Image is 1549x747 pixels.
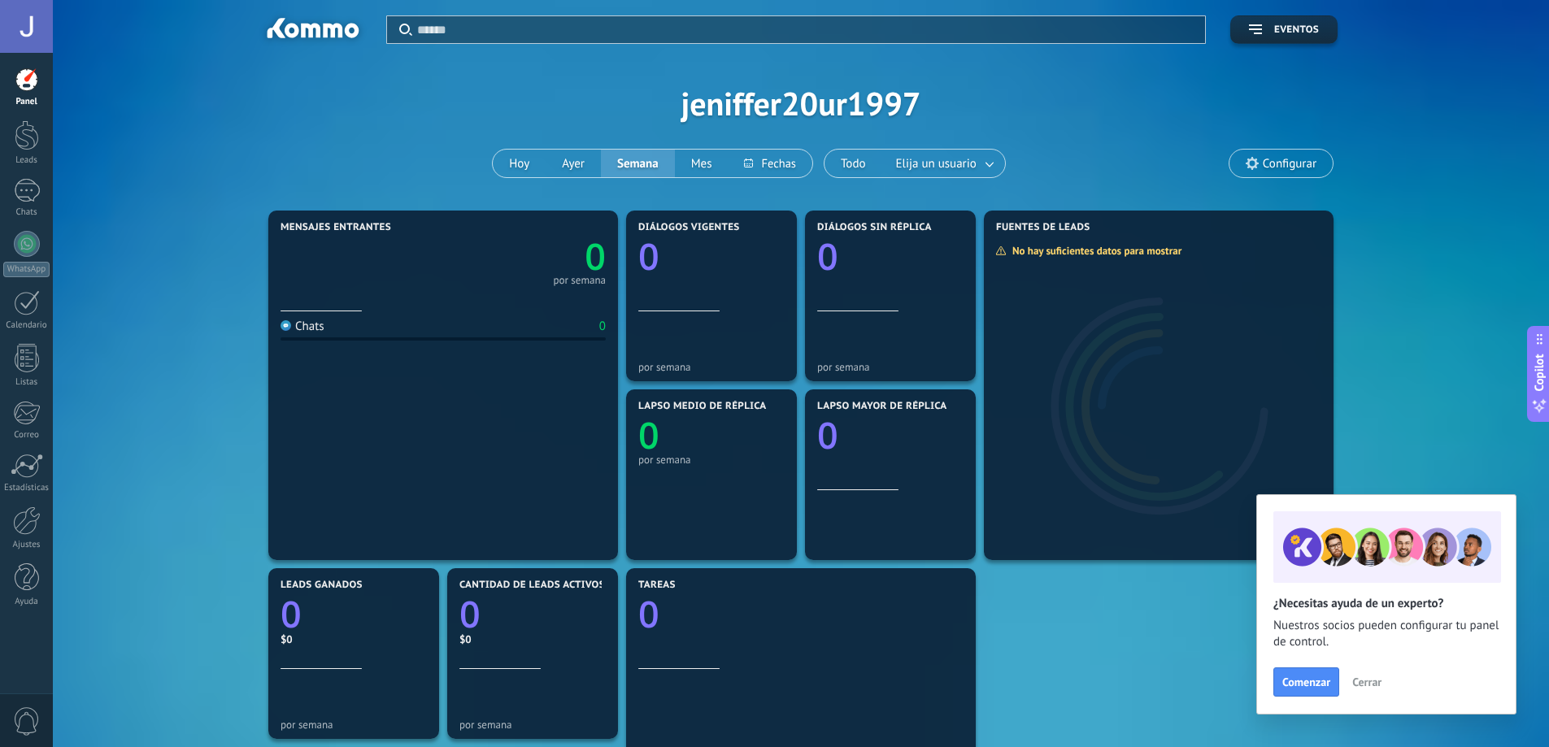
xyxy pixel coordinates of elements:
[281,580,363,591] span: Leads ganados
[546,150,601,177] button: Ayer
[675,150,729,177] button: Mes
[281,222,391,233] span: Mensajes entrantes
[817,361,964,373] div: por semana
[553,276,606,284] div: por semana
[281,319,324,334] div: Chats
[995,244,1193,258] div: No hay suficientes datos para mostrar
[443,232,606,281] a: 0
[638,232,659,281] text: 0
[601,150,675,177] button: Semana
[1230,15,1338,44] button: Eventos
[281,320,291,331] img: Chats
[638,222,740,233] span: Diálogos vigentes
[728,150,811,177] button: Fechas
[1273,596,1499,611] h2: ¿Necesitas ayuda de un experto?
[1273,667,1339,697] button: Comenzar
[638,589,964,639] a: 0
[3,207,50,218] div: Chats
[1263,157,1316,171] span: Configurar
[281,719,427,731] div: por semana
[1352,676,1381,688] span: Cerrar
[3,320,50,331] div: Calendario
[638,361,785,373] div: por semana
[3,430,50,441] div: Correo
[3,597,50,607] div: Ayuda
[825,150,882,177] button: Todo
[817,401,946,412] span: Lapso mayor de réplica
[893,153,980,175] span: Elija un usuario
[281,589,302,639] text: 0
[459,632,606,646] div: $0
[459,580,605,591] span: Cantidad de leads activos
[1531,354,1547,391] span: Copilot
[3,97,50,107] div: Panel
[638,454,785,466] div: por semana
[882,150,1005,177] button: Elija un usuario
[459,589,481,639] text: 0
[996,222,1090,233] span: Fuentes de leads
[3,155,50,166] div: Leads
[1282,676,1330,688] span: Comenzar
[3,377,50,388] div: Listas
[3,540,50,550] div: Ajustes
[493,150,546,177] button: Hoy
[3,483,50,493] div: Estadísticas
[1273,618,1499,650] span: Nuestros socios pueden configurar tu panel de control.
[638,589,659,639] text: 0
[281,632,427,646] div: $0
[638,410,659,460] text: 0
[817,222,932,233] span: Diálogos sin réplica
[817,410,838,460] text: 0
[638,580,676,591] span: Tareas
[638,401,767,412] span: Lapso medio de réplica
[281,589,427,639] a: 0
[3,262,50,277] div: WhatsApp
[459,719,606,731] div: por semana
[817,232,838,281] text: 0
[1274,24,1319,36] span: Eventos
[459,589,606,639] a: 0
[585,232,606,281] text: 0
[599,319,606,334] div: 0
[1345,670,1389,694] button: Cerrar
